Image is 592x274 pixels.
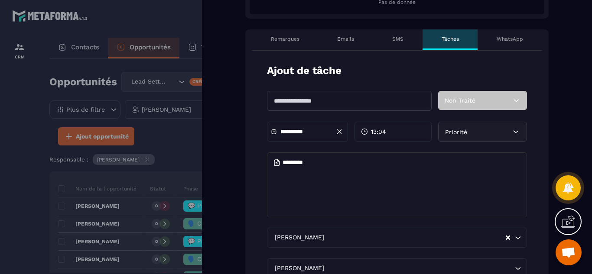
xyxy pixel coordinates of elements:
[497,35,523,42] p: WhatsApp
[442,35,459,42] p: Tâches
[556,239,582,265] div: Ouvrir le chat
[273,264,326,273] span: [PERSON_NAME]
[326,233,505,242] input: Search for option
[506,235,510,241] button: Clear Selected
[337,35,354,42] p: Emails
[326,264,513,273] input: Search for option
[445,97,475,104] span: Non Traité
[267,228,527,248] div: Search for option
[371,127,386,136] span: 13:04
[445,129,467,135] span: Priorité
[267,64,342,78] p: Ajout de tâche
[392,35,403,42] p: SMS
[271,35,299,42] p: Remarques
[273,233,326,242] span: [PERSON_NAME]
